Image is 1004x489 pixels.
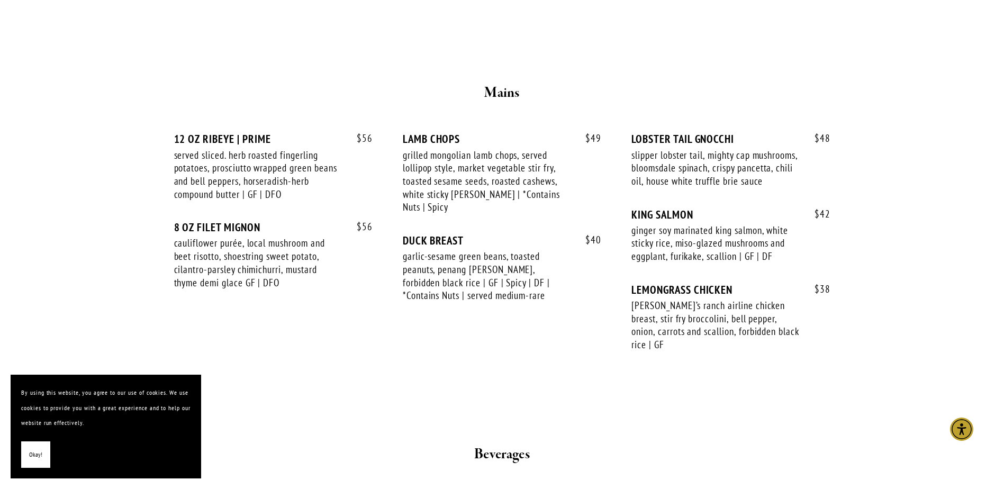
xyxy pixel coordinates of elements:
[403,149,571,214] div: grilled mongolian lamb chops, served lollipop style, market vegetable stir fry, toasted sesame se...
[21,441,50,468] button: Okay!
[357,132,362,144] span: $
[11,375,201,478] section: Cookie banner
[403,234,601,247] div: DUCK BREAST
[585,233,591,246] span: $
[29,447,42,463] span: Okay!
[631,208,830,221] div: KING SALMON
[804,208,830,220] span: 42
[357,220,362,233] span: $
[631,299,800,351] div: [PERSON_NAME]’s ranch airline chicken breast, stir fry broccolini, bell pepper, onion, carrots an...
[21,385,191,431] p: By using this website, you agree to our use of cookies. We use cookies to provide you with a grea...
[585,132,591,144] span: $
[346,221,373,233] span: 56
[815,132,820,144] span: $
[174,237,342,289] div: cauliflower purée, local mushroom and beet risotto, shoestring sweet potato, cilantro-parsley chi...
[804,283,830,295] span: 38
[950,418,973,441] div: Accessibility Menu
[403,132,601,146] div: LAMB CHOPS
[631,149,800,188] div: slipper lobster tail, mighty cap mushrooms, bloomsdale spinach, crispy pancetta, chili oil, house...
[631,132,830,146] div: LOBSTER TAIL GNOCCHI
[631,224,800,263] div: ginger soy marinated king salmon, white sticky rice, miso-glazed mushrooms and eggplant, furikake...
[575,234,601,246] span: 40
[174,132,373,146] div: 12 OZ RIBEYE | PRIME
[484,84,520,102] strong: Mains
[815,283,820,295] span: $
[815,207,820,220] span: $
[575,132,601,144] span: 49
[346,132,373,144] span: 56
[474,445,530,464] strong: Beverages
[631,283,830,296] div: LEMONGRASS CHICKEN
[174,149,342,201] div: served sliced. herb roasted fingerling potatoes, prosciutto wrapped green beans and bell peppers,...
[804,132,830,144] span: 48
[403,250,571,302] div: garlic-sesame green beans, toasted peanuts, penang [PERSON_NAME], forbidden black rice | GF | Spi...
[174,221,373,234] div: 8 OZ FILET MIGNON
